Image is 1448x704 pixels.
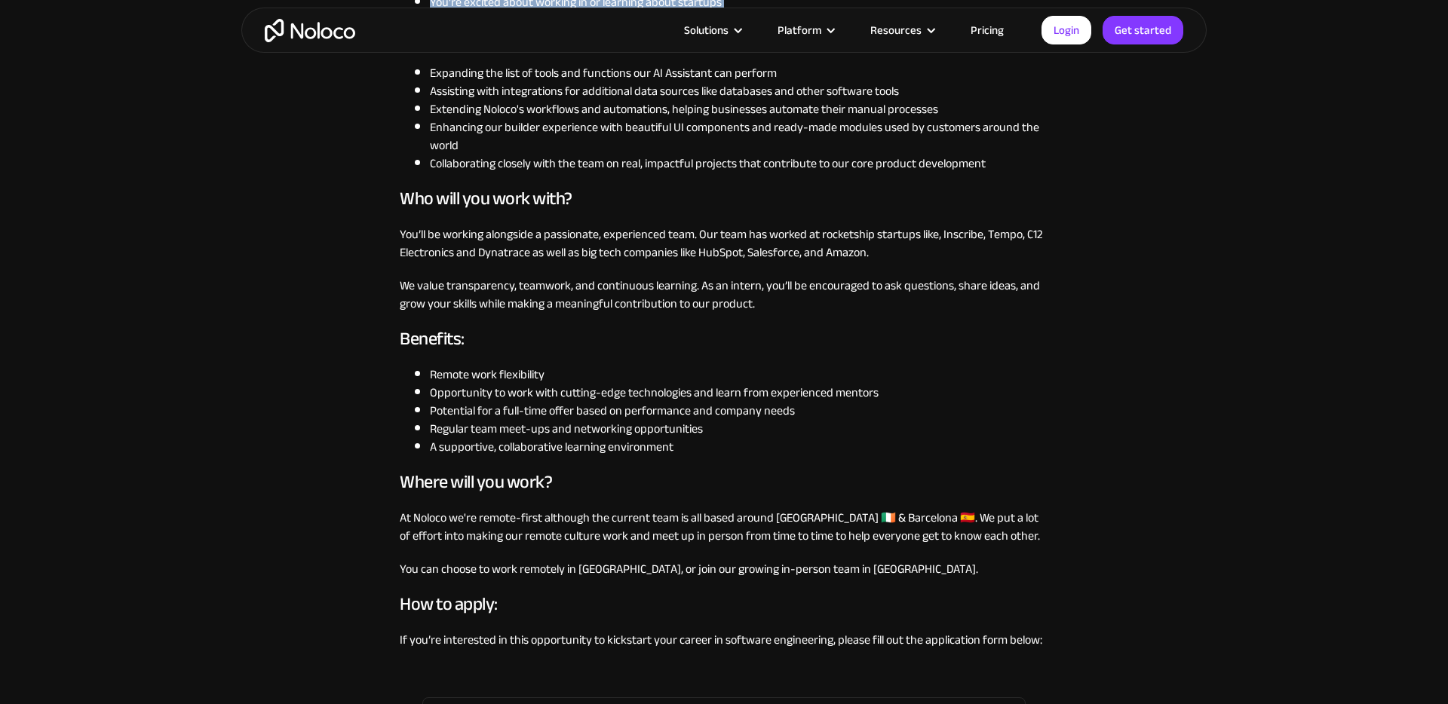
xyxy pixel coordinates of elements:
[265,19,355,42] a: home
[778,20,821,40] div: Platform
[430,82,1048,100] li: Assisting with integrations for additional data sources like databases and other software tools
[1042,16,1091,44] a: Login
[400,664,1048,682] p: ‍
[430,438,1048,456] li: A supportive, collaborative learning environment
[430,420,1048,438] li: Regular team meet-ups and networking opportunities
[400,593,1048,616] h3: How to apply:
[430,64,1048,82] li: Expanding the list of tools and functions our AI Assistant can perform
[430,155,1048,173] li: Collaborating closely with the team on real, impactful projects that contribute to our core produ...
[684,20,729,40] div: Solutions
[400,277,1048,313] p: We value transparency, teamwork, and continuous learning. As an intern, you’ll be encouraged to a...
[952,20,1023,40] a: Pricing
[665,20,759,40] div: Solutions
[400,225,1048,262] p: You’ll be working alongside a passionate, experienced team. Our team has worked at rocketship sta...
[430,118,1048,155] li: Enhancing our builder experience with beautiful UI components and ready-made modules used by cust...
[851,20,952,40] div: Resources
[430,366,1048,384] li: Remote work flexibility
[1103,16,1183,44] a: Get started
[759,20,851,40] div: Platform
[400,509,1048,545] p: At Noloco we're remote-first although the current team is all based around [GEOGRAPHIC_DATA] 🇮🇪 &...
[400,471,1048,494] h3: Where will you work?
[400,631,1048,649] p: If you’re interested in this opportunity to kickstart your career in software engineering, please...
[430,384,1048,402] li: Opportunity to work with cutting-edge technologies and learn from experienced mentors
[870,20,922,40] div: Resources
[400,188,1048,210] h3: Who will you work with?
[430,100,1048,118] li: Extending Noloco's workflows and automations, helping businesses automate their manual processes
[430,402,1048,420] li: Potential for a full-time offer based on performance and company needs
[400,560,1048,578] p: You can choose to work remotely in [GEOGRAPHIC_DATA], or join our growing in-person team in [GEOG...
[400,328,1048,350] h3: Benefits:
